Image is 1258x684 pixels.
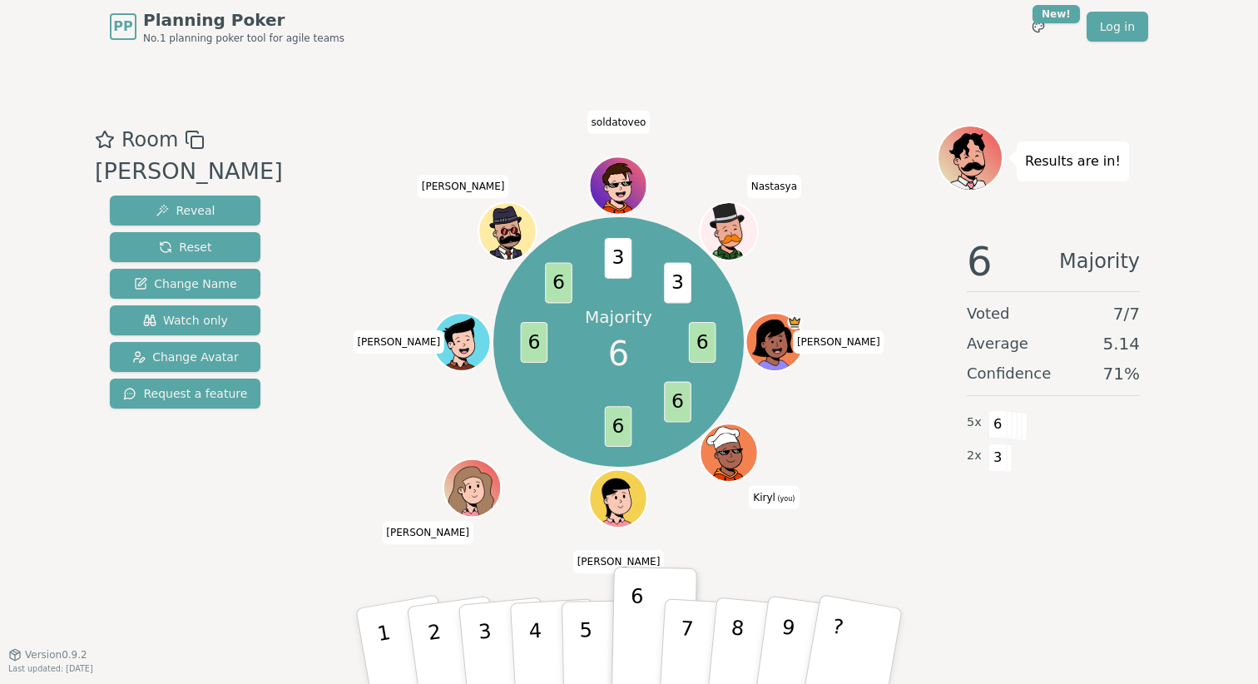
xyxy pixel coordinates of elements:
[1023,12,1053,42] button: New!
[110,232,260,262] button: Reset
[585,305,652,329] p: Majority
[418,175,509,198] span: Click to change your name
[587,111,651,134] span: Click to change your name
[702,425,756,479] button: Click to change your avatar
[793,330,884,354] span: Click to change your name
[1102,332,1140,355] span: 5.14
[8,648,87,662] button: Version0.9.2
[605,406,632,447] span: 6
[521,322,548,363] span: 6
[159,239,211,255] span: Reset
[967,332,1028,355] span: Average
[132,349,239,365] span: Change Avatar
[110,305,260,335] button: Watch only
[110,269,260,299] button: Change Name
[665,381,692,422] span: 6
[629,584,643,674] p: 6
[110,342,260,372] button: Change Avatar
[608,329,629,379] span: 6
[143,8,344,32] span: Planning Poker
[967,362,1051,385] span: Confidence
[967,414,982,432] span: 5 x
[110,196,260,226] button: Reveal
[353,330,444,354] span: Click to change your name
[156,202,215,219] span: Reveal
[988,410,1008,439] span: 6
[1087,12,1148,42] a: Log in
[689,322,716,363] span: 6
[110,379,260,409] button: Request a feature
[121,125,178,155] span: Room
[143,32,344,45] span: No.1 planning poker tool for agile teams
[95,155,283,189] div: [PERSON_NAME]
[8,664,93,673] span: Last updated: [DATE]
[1113,302,1140,325] span: 7 / 7
[967,302,1010,325] span: Voted
[605,237,632,278] span: 3
[546,262,573,303] span: 6
[113,17,132,37] span: PP
[788,315,802,329] span: Sergei S is the host
[1059,241,1140,281] span: Majority
[382,521,473,544] span: Click to change your name
[573,550,665,573] span: Click to change your name
[110,8,344,45] a: PPPlanning PokerNo.1 planning poker tool for agile teams
[988,444,1008,472] span: 3
[775,495,795,503] span: (you)
[749,486,799,509] span: Click to change your name
[25,648,87,662] span: Version 0.9.2
[1033,5,1080,23] div: New!
[967,241,993,281] span: 6
[665,262,692,303] span: 3
[134,275,236,292] span: Change Name
[143,312,228,329] span: Watch only
[1025,150,1121,173] p: Results are in!
[1103,362,1140,385] span: 71 %
[95,125,115,155] button: Add as favourite
[747,175,801,198] span: Click to change your name
[123,385,247,402] span: Request a feature
[967,447,982,465] span: 2 x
